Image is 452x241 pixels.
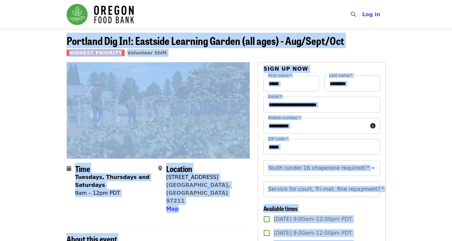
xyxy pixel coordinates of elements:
[362,11,380,17] span: Log in
[166,206,179,212] span: Map
[75,189,153,197] div: 9am – 12pm PDT
[263,66,308,72] span: Sign up now
[274,215,352,223] span: [DATE] 9:00am–12:00pm PDT
[370,123,376,129] i: circle-info icon
[75,163,90,174] span: Time
[158,165,162,172] i: map-marker-alt icon
[274,229,352,237] span: [DATE] 9:00am–12:00pm PDT
[268,137,288,141] label: ZIP code
[67,165,71,172] i: calendar icon
[127,50,167,55] a: Volunteer Shift
[268,95,282,99] label: Email
[166,173,245,181] div: [STREET_ADDRESS]
[166,182,230,204] a: [GEOGRAPHIC_DATA], [GEOGRAPHIC_DATA] 97211
[166,205,179,213] button: Map
[369,185,378,194] button: Open
[67,62,250,158] img: Portland Dig In!: Eastside Learning Garden (all ages) - Aug/Sept/Oct organized by Oregon Food Bank
[67,4,134,25] img: Oregon Food Bank - Home
[351,11,356,17] i: search icon
[75,174,150,188] strong: Tuesdays, Thursdays and Saturdays
[324,76,380,91] input: Last name
[369,163,378,173] button: Open
[268,116,300,120] label: Mobile number
[357,8,385,21] button: Log in
[67,33,344,48] span: Portland Dig In!: Eastside Learning Garden (all ages) - Aug/Sept/Oct
[166,163,192,174] span: Location
[263,118,367,134] input: Mobile number
[329,74,352,78] label: Last name
[263,76,319,91] input: First name
[263,204,298,213] span: Available times
[268,74,292,78] label: First name
[67,50,125,56] span: Highest Priority
[360,7,365,22] input: Search
[263,139,380,155] input: ZIP code
[263,97,380,113] input: Email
